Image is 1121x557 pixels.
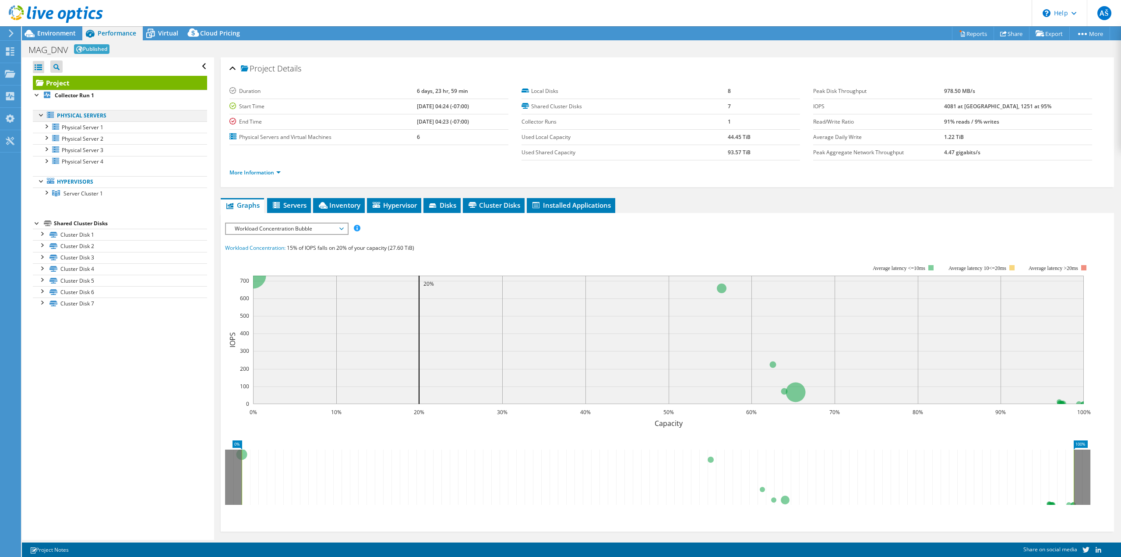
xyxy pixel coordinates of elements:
[995,408,1006,416] text: 90%
[522,148,728,157] label: Used Shared Capacity
[225,201,260,209] span: Graphs
[994,27,1029,40] a: Share
[522,133,728,142] label: Used Local Capacity
[813,133,944,142] label: Average Daily Write
[24,544,75,555] a: Project Notes
[229,87,416,96] label: Duration
[728,133,751,141] b: 44.45 TiB
[33,188,207,199] a: Server Cluster 1
[1097,6,1111,20] span: AŠ
[522,87,728,96] label: Local Disks
[229,133,416,142] label: Physical Servers and Virtual Machines
[1023,546,1077,553] span: Share on social media
[728,87,731,95] b: 8
[33,133,207,144] a: Physical Server 2
[55,92,94,99] b: Collector Run 1
[655,419,683,428] text: Capacity
[944,133,964,141] b: 1.22 TiB
[580,408,591,416] text: 40%
[417,118,469,125] b: [DATE] 04:23 (-07:00)
[944,87,975,95] b: 978.50 MB/s
[200,29,240,37] span: Cloud Pricing
[813,87,944,96] label: Peak Disk Throughput
[317,201,360,209] span: Inventory
[1069,27,1110,40] a: More
[944,149,980,156] b: 4.47 gigabits/s
[414,408,424,416] text: 20%
[33,240,207,252] a: Cluster Disk 2
[277,63,301,74] span: Details
[33,90,207,101] a: Collector Run 1
[62,124,103,131] span: Physical Server 1
[28,46,68,54] h1: MAG_DNV
[225,244,286,252] span: Workload Concentration:
[33,298,207,309] a: Cluster Disk 7
[873,265,925,271] tspan: Average latency <=10ms
[37,29,76,37] span: Environment
[229,117,416,126] label: End Time
[497,408,508,416] text: 30%
[240,277,249,284] text: 700
[240,383,249,390] text: 100
[913,408,923,416] text: 80%
[33,76,207,90] a: Project
[423,280,434,287] text: 20%
[229,169,281,176] a: More Information
[33,263,207,275] a: Cluster Disk 4
[62,158,103,165] span: Physical Server 4
[33,176,207,188] a: Hypervisors
[944,103,1051,110] b: 4081 at [GEOGRAPHIC_DATA], 1251 at 95%
[54,218,207,229] div: Shared Cluster Disks
[813,102,944,111] label: IOPS
[522,117,728,126] label: Collector Runs
[728,103,731,110] b: 7
[287,244,414,252] span: 15% of IOPS falls on 20% of your capacity (27.60 TiB)
[33,229,207,240] a: Cluster Disk 1
[417,87,468,95] b: 6 days, 23 hr, 59 min
[1043,9,1050,17] svg: \n
[158,29,178,37] span: Virtual
[74,44,109,54] span: Published
[33,144,207,156] a: Physical Server 3
[33,275,207,286] a: Cluster Disk 5
[829,408,840,416] text: 70%
[944,118,999,125] b: 91% reads / 9% writes
[417,103,469,110] b: [DATE] 04:24 (-07:00)
[813,148,944,157] label: Peak Aggregate Network Throughput
[241,64,275,73] span: Project
[33,110,207,121] a: Physical Servers
[467,201,520,209] span: Cluster Disks
[522,102,728,111] label: Shared Cluster Disks
[33,156,207,167] a: Physical Server 4
[240,365,249,373] text: 200
[531,201,611,209] span: Installed Applications
[98,29,136,37] span: Performance
[271,201,307,209] span: Servers
[33,121,207,133] a: Physical Server 1
[1029,27,1070,40] a: Export
[230,224,343,234] span: Workload Concentration Bubble
[1029,265,1078,271] text: Average latency >20ms
[331,408,342,416] text: 10%
[428,201,456,209] span: Disks
[240,294,249,302] text: 600
[250,408,257,416] text: 0%
[952,27,994,40] a: Reports
[728,118,731,125] b: 1
[663,408,674,416] text: 50%
[813,117,944,126] label: Read/Write Ratio
[33,286,207,298] a: Cluster Disk 6
[228,332,237,348] text: IOPS
[63,190,103,197] span: Server Cluster 1
[240,330,249,337] text: 400
[1077,408,1091,416] text: 100%
[62,146,103,154] span: Physical Server 3
[746,408,757,416] text: 60%
[240,347,249,355] text: 300
[62,135,103,142] span: Physical Server 2
[246,400,249,408] text: 0
[240,312,249,319] text: 500
[33,252,207,263] a: Cluster Disk 3
[229,102,416,111] label: Start Time
[948,265,1006,271] tspan: Average latency 10<=20ms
